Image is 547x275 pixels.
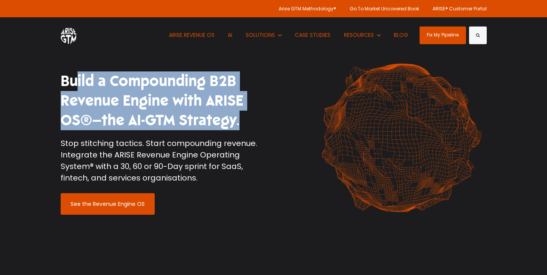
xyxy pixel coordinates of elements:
[246,31,275,39] span: SOLUTIONS
[61,27,76,44] img: ARISE GTM logo (1) white
[344,31,374,39] span: RESOURCES
[61,193,155,215] a: See the Revenue Engine OS
[163,17,414,53] nav: Desktop navigation
[338,17,386,53] button: Show submenu for RESOURCES RESOURCES
[61,138,257,183] span: Stop stitching tactics. Start compounding revenue. Integrate the ARISE Revenue Engine Operating S...
[61,71,268,131] h1: Build a Compounding B2B Revenue Engine with ARISE OS®—the AI-GTM Strategy.
[316,55,487,220] img: shape-61 orange
[222,17,238,53] a: AI
[163,17,220,53] a: ARISE REVENUE OS
[469,27,487,44] button: Search
[420,27,466,44] a: Fix My Pipeline
[240,17,287,53] button: Show submenu for SOLUTIONS SOLUTIONS
[388,17,414,53] a: BLOG
[289,17,337,53] a: CASE STUDIES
